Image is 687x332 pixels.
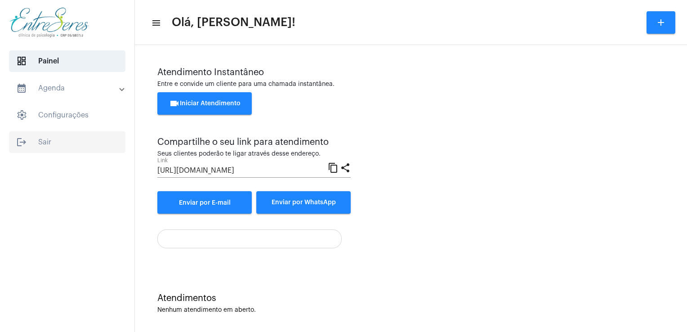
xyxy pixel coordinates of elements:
a: Enviar por E-mail [157,191,252,214]
span: sidenav icon [16,56,27,67]
mat-icon: sidenav icon [16,137,27,148]
div: Compartilhe o seu link para atendimento [157,137,351,147]
mat-icon: sidenav icon [16,83,27,94]
span: Painel [9,50,125,72]
button: Enviar por WhatsApp [256,191,351,214]
div: Atendimentos [157,293,665,303]
span: Configurações [9,104,125,126]
mat-icon: sidenav icon [151,18,160,28]
mat-panel-title: Agenda [16,83,120,94]
div: Seus clientes poderão te ligar através desse endereço. [157,151,351,157]
span: Enviar por E-mail [179,200,231,206]
span: Olá, [PERSON_NAME]! [172,15,295,30]
mat-expansion-panel-header: sidenav iconAgenda [5,77,134,99]
img: aa27006a-a7e4-c883-abf8-315c10fe6841.png [7,4,91,40]
div: Nenhum atendimento em aberto. [157,307,665,314]
span: sidenav icon [16,110,27,121]
mat-icon: content_copy [328,162,339,173]
mat-icon: videocam [169,98,180,109]
span: Sair [9,131,125,153]
span: Enviar por WhatsApp [272,199,336,206]
div: Entre e convide um cliente para uma chamada instantânea. [157,81,665,88]
span: Iniciar Atendimento [169,100,241,107]
button: Iniciar Atendimento [157,92,252,115]
mat-icon: add [656,17,666,28]
div: Atendimento Instantâneo [157,67,665,77]
mat-icon: share [340,162,351,173]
